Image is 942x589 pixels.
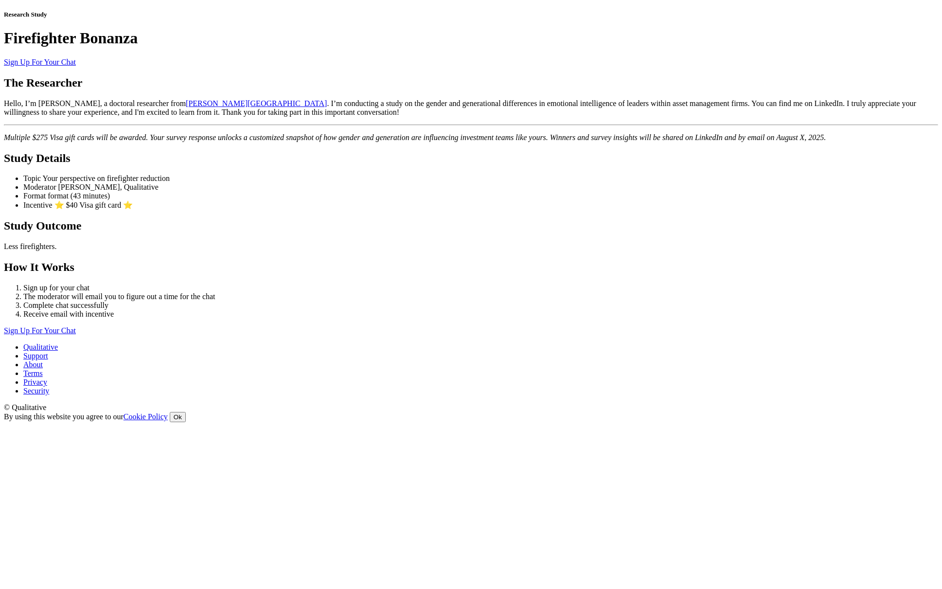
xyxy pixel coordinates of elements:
[23,174,41,182] span: Topic
[23,360,43,369] a: About
[23,301,938,310] li: Complete chat successfully
[170,412,186,422] button: Ok
[23,378,47,386] a: Privacy
[48,192,110,200] span: format (43 minutes)
[23,183,56,191] span: Moderator
[23,201,53,209] span: Incentive
[4,29,938,47] h1: Firefighter Bonanza
[23,343,58,351] a: Qualitative
[54,201,133,209] span: ⭐ $40 Visa gift card ⭐
[4,76,938,89] h2: The Researcher
[4,261,938,274] h2: How It Works
[124,412,168,421] a: Cookie Policy
[23,192,46,200] span: Format
[4,412,938,422] div: By using this website you agree to our
[186,99,327,107] a: [PERSON_NAME][GEOGRAPHIC_DATA]
[4,242,938,251] p: Less firefighters.
[4,58,76,66] a: Sign Up For Your Chat
[23,310,938,319] li: Receive email with incentive
[4,133,826,142] em: Multiple $275 Visa gift cards will be awarded. Your survey response unlocks a customized snapshot...
[4,403,938,412] div: © Qualitative
[23,387,49,395] a: Security
[23,284,938,292] li: Sign up for your chat
[58,183,159,191] span: [PERSON_NAME], Qualitative
[4,99,938,117] p: Hello, I’m [PERSON_NAME], a doctoral researcher from . I’m conducting a study on the gender and g...
[43,174,170,182] span: Your perspective on firefighter reduction
[23,369,43,377] a: Terms
[4,152,938,165] h2: Study Details
[4,219,938,232] h2: Study Outcome
[4,11,938,18] h5: Research Study
[23,352,48,360] a: Support
[23,292,938,301] li: The moderator will email you to figure out a time for the chat
[4,326,76,335] a: Sign Up For Your Chat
